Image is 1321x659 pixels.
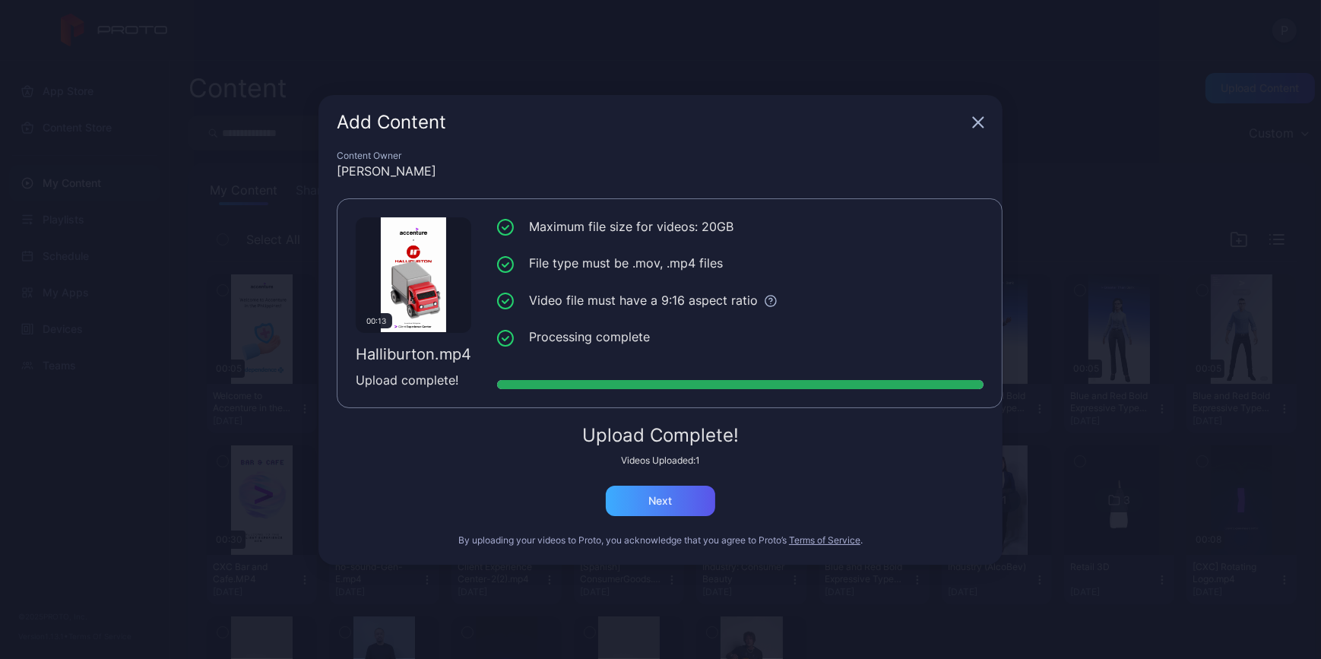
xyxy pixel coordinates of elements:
[606,486,715,516] button: Next
[497,291,984,310] li: Video file must have a 9:16 aspect ratio
[337,426,984,445] div: Upload Complete!
[337,162,984,180] div: [PERSON_NAME]
[360,313,392,328] div: 00:13
[337,455,984,467] div: Videos Uploaded: 1
[337,534,984,547] div: By uploading your videos to Proto, you acknowledge that you agree to Proto’s .
[356,371,471,389] div: Upload complete!
[337,113,966,131] div: Add Content
[649,495,673,507] div: Next
[497,254,984,273] li: File type must be .mov, .mp4 files
[337,150,984,162] div: Content Owner
[789,534,860,547] button: Terms of Service
[497,328,984,347] li: Processing complete
[356,345,471,363] div: Halliburton.mp4
[497,217,984,236] li: Maximum file size for videos: 20GB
